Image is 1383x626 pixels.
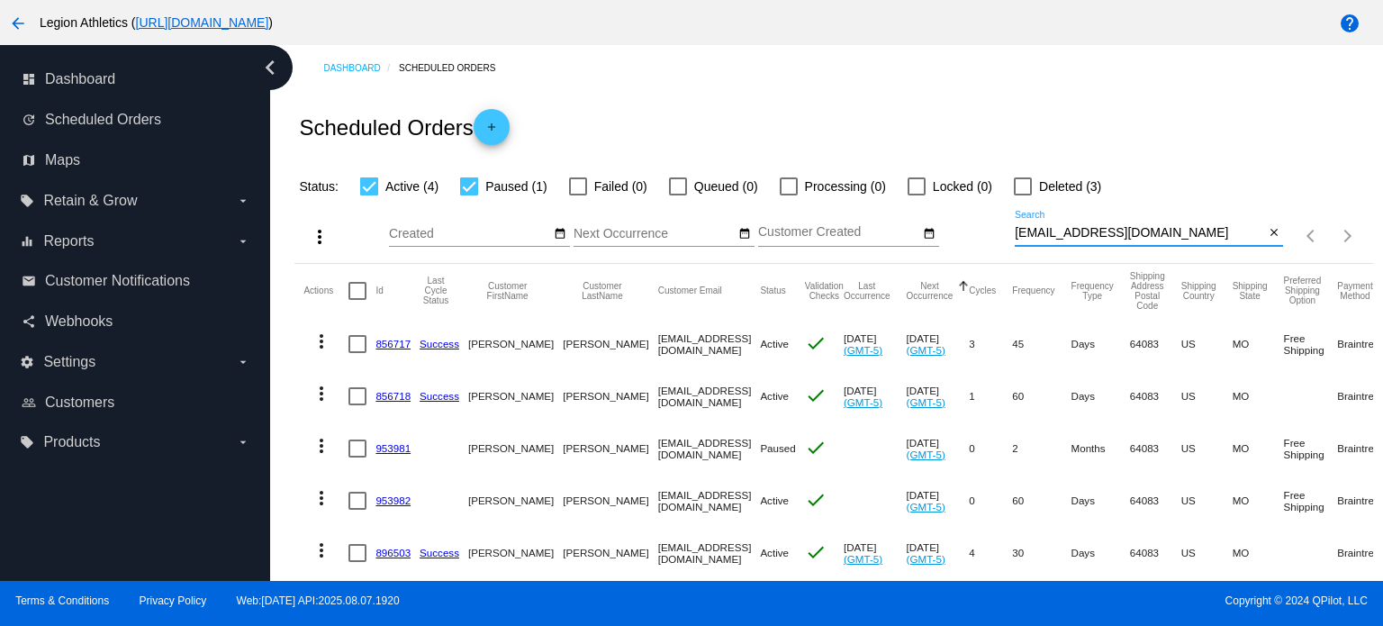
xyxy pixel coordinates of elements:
mat-icon: date_range [738,227,751,241]
mat-cell: Days [1071,370,1130,422]
mat-cell: [EMAIL_ADDRESS][DOMAIN_NAME] [658,370,761,422]
mat-icon: more_vert [311,383,332,404]
mat-cell: 45 [1012,318,1071,370]
span: Failed (0) [594,176,647,197]
a: (GMT-5) [907,449,945,460]
mat-header-cell: Validation Checks [805,264,844,318]
a: (GMT-5) [907,396,945,408]
mat-cell: [DATE] [907,370,970,422]
mat-icon: check [805,541,827,563]
input: Next Occurrence [574,227,736,241]
a: [URL][DOMAIN_NAME] [136,15,269,30]
span: Products [43,434,100,450]
a: email Customer Notifications [22,267,250,295]
mat-cell: 64083 [1130,527,1181,579]
button: Change sorting for CustomerFirstName [468,281,547,301]
span: Reports [43,233,94,249]
mat-cell: [PERSON_NAME] [468,422,563,475]
input: Created [389,227,551,241]
mat-cell: [PERSON_NAME] [563,318,657,370]
mat-cell: MO [1233,370,1284,422]
i: arrow_drop_down [236,355,250,369]
mat-cell: [EMAIL_ADDRESS][DOMAIN_NAME] [658,422,761,475]
mat-icon: check [805,332,827,354]
mat-header-cell: Actions [303,264,348,318]
button: Clear [1264,224,1283,243]
i: dashboard [22,72,36,86]
span: Deleted (3) [1039,176,1101,197]
span: Customer Notifications [45,273,190,289]
a: 953981 [375,442,411,454]
span: Settings [43,354,95,370]
button: Change sorting for ShippingState [1233,281,1268,301]
mat-cell: Months [1071,422,1130,475]
span: Active [760,494,789,506]
span: Scheduled Orders [45,112,161,128]
i: chevron_left [256,53,285,82]
span: Dashboard [45,71,115,87]
span: Paused [760,442,795,454]
mat-cell: [DATE] [907,318,970,370]
i: settings [20,355,34,369]
a: update Scheduled Orders [22,105,250,134]
mat-cell: [DATE] [907,475,970,527]
button: Change sorting for CustomerEmail [658,286,722,296]
a: (GMT-5) [844,396,882,408]
span: Webhooks [45,313,113,330]
mat-cell: [EMAIL_ADDRESS][DOMAIN_NAME] [658,527,761,579]
span: Active [760,390,789,402]
span: Copyright © 2024 QPilot, LLC [707,594,1368,607]
mat-cell: MO [1233,527,1284,579]
mat-cell: Free Shipping [1284,318,1338,370]
mat-cell: 64083 [1130,318,1181,370]
button: Change sorting for Cycles [969,286,996,296]
mat-cell: 1 [969,370,1012,422]
mat-cell: Free Shipping [1284,475,1338,527]
button: Change sorting for Status [760,286,785,296]
mat-icon: more_vert [311,435,332,457]
mat-cell: 60 [1012,370,1071,422]
mat-icon: more_vert [311,331,332,352]
i: equalizer [20,234,34,249]
button: Change sorting for ShippingCountry [1181,281,1216,301]
a: 953982 [375,494,411,506]
span: Legion Athletics ( ) [40,15,273,30]
mat-icon: arrow_back [7,13,29,34]
mat-cell: [PERSON_NAME] [468,370,563,422]
button: Change sorting for ShippingPostcode [1130,271,1165,311]
button: Change sorting for LastProcessingCycleId [420,276,452,305]
mat-cell: [EMAIL_ADDRESS][DOMAIN_NAME] [658,475,761,527]
a: 856718 [375,390,411,402]
a: map Maps [22,146,250,175]
button: Change sorting for PreferredShippingOption [1284,276,1322,305]
a: Privacy Policy [140,594,207,607]
mat-icon: more_vert [309,226,330,248]
button: Change sorting for Frequency [1012,286,1054,296]
mat-cell: 64083 [1130,422,1181,475]
mat-cell: US [1181,422,1233,475]
a: (GMT-5) [844,553,882,565]
i: arrow_drop_down [236,435,250,449]
a: Success [420,390,459,402]
mat-cell: Days [1071,475,1130,527]
mat-cell: 64083 [1130,475,1181,527]
mat-cell: [PERSON_NAME] [563,475,657,527]
mat-cell: [DATE] [907,422,970,475]
a: Terms & Conditions [15,594,109,607]
span: Active [760,547,789,558]
mat-cell: 0 [969,422,1012,475]
mat-cell: US [1181,370,1233,422]
i: share [22,314,36,329]
mat-cell: [DATE] [844,318,907,370]
mat-cell: 3 [969,318,1012,370]
mat-cell: Days [1071,318,1130,370]
a: share Webhooks [22,307,250,336]
i: arrow_drop_down [236,194,250,208]
button: Change sorting for CustomerLastName [563,281,641,301]
mat-cell: [DATE] [907,527,970,579]
a: (GMT-5) [907,344,945,356]
a: people_outline Customers [22,388,250,417]
mat-cell: Free Shipping [1284,422,1338,475]
span: Status: [299,179,339,194]
span: Active (4) [385,176,438,197]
